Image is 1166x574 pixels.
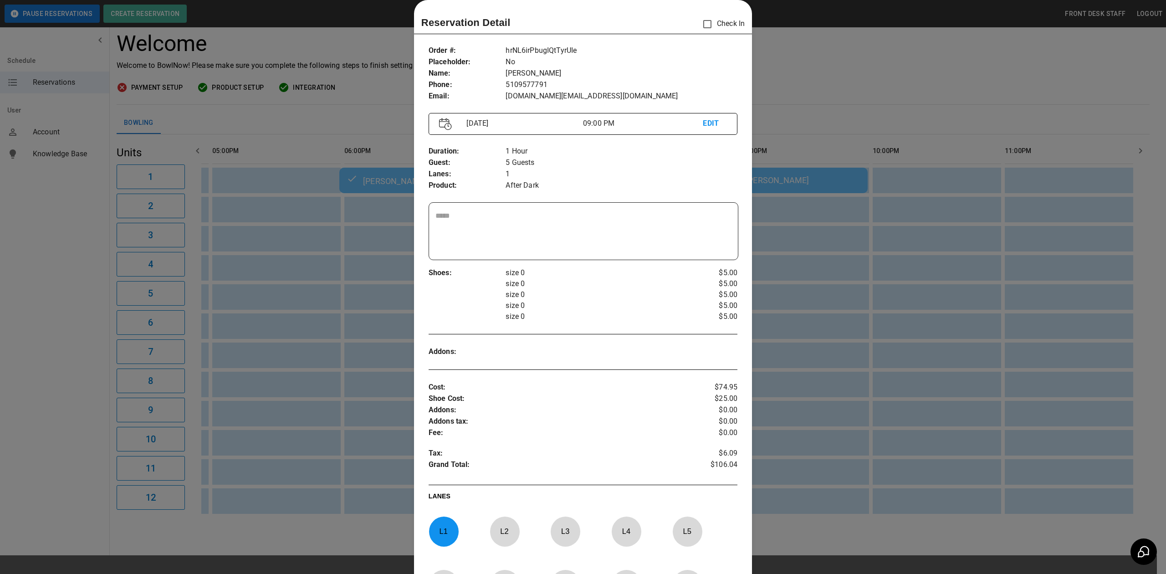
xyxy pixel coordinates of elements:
[490,521,520,542] p: L 2
[506,300,686,311] p: size 0
[429,492,737,504] p: LANES
[429,459,686,473] p: Grand Total :
[429,416,686,427] p: Addons tax :
[583,118,703,129] p: 09:00 PM
[429,68,506,79] p: Name :
[506,91,737,102] p: [DOMAIN_NAME][EMAIL_ADDRESS][DOMAIN_NAME]
[429,157,506,169] p: Guest :
[686,311,737,322] p: $5.00
[686,448,737,459] p: $6.09
[429,267,506,279] p: Shoes :
[506,79,737,91] p: 5109577791
[429,521,459,542] p: L 1
[429,56,506,68] p: Placeholder :
[611,521,641,542] p: L 4
[429,382,686,393] p: Cost :
[429,146,506,157] p: Duration :
[429,169,506,180] p: Lanes :
[686,393,737,405] p: $25.00
[506,311,686,322] p: size 0
[686,289,737,300] p: $5.00
[506,157,737,169] p: 5 Guests
[506,267,686,278] p: size 0
[703,118,727,129] p: EDIT
[429,346,506,358] p: Addons :
[506,169,737,180] p: 1
[429,427,686,439] p: Fee :
[686,416,737,427] p: $0.00
[463,118,583,129] p: [DATE]
[429,448,686,459] p: Tax :
[686,300,737,311] p: $5.00
[672,521,702,542] p: L 5
[421,15,511,30] p: Reservation Detail
[686,267,737,278] p: $5.00
[506,45,737,56] p: hrNL6irPbugIQtTyrUIe
[506,289,686,300] p: size 0
[686,427,737,439] p: $0.00
[698,15,745,34] p: Check In
[506,278,686,289] p: size 0
[686,382,737,393] p: $74.95
[429,79,506,91] p: Phone :
[429,405,686,416] p: Addons :
[429,91,506,102] p: Email :
[506,146,737,157] p: 1 Hour
[439,118,452,130] img: Vector
[429,393,686,405] p: Shoe Cost :
[506,56,737,68] p: No
[686,405,737,416] p: $0.00
[686,278,737,289] p: $5.00
[686,459,737,473] p: $106.04
[506,68,737,79] p: [PERSON_NAME]
[429,45,506,56] p: Order # :
[506,180,737,191] p: After Dark
[550,521,580,542] p: L 3
[429,180,506,191] p: Product :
